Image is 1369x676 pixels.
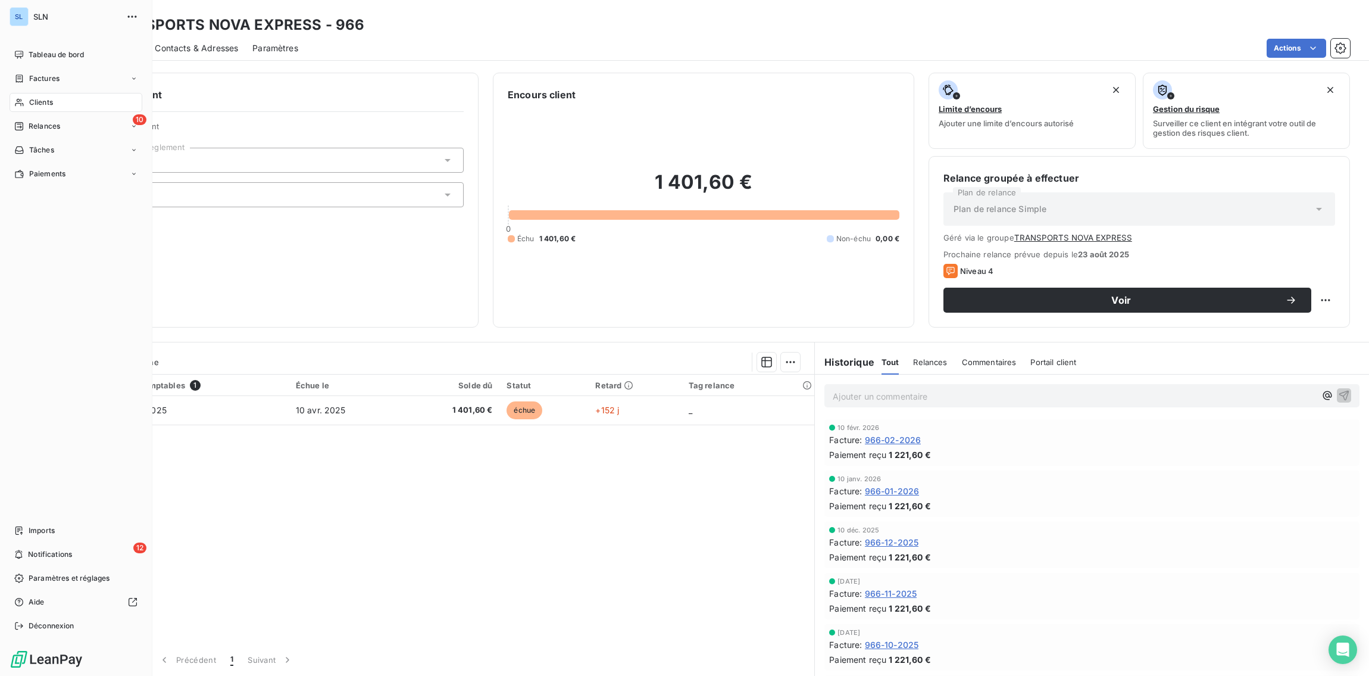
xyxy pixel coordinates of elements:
button: Suivant [240,647,301,672]
span: Surveiller ce client en intégrant votre outil de gestion des risques client. [1153,119,1340,138]
span: Commentaires [962,357,1017,367]
span: 12 [133,543,146,553]
button: TRANSPORTS NOVA EXPRESS [1014,233,1132,242]
div: Solde dû [410,381,493,390]
span: Gestion du risque [1153,104,1220,114]
span: [DATE] [837,578,860,585]
span: 1 [230,654,233,666]
span: 0 [506,224,511,233]
span: 1 221,60 € [889,448,931,461]
span: Factures [29,73,60,84]
span: 966-01-2026 [865,485,920,497]
span: Tableau de bord [29,49,84,60]
span: Facture : [829,485,862,497]
span: Paiement reçu [829,448,886,461]
h2: 1 401,60 € [508,170,899,206]
span: Facture : [829,587,862,600]
div: Retard [595,381,674,390]
span: Plan de relance Simple [954,203,1046,215]
span: 966-11-2025 [865,587,917,600]
span: Notifications [28,549,72,560]
span: Déconnexion [29,621,74,631]
span: 10 [133,114,146,125]
span: 23 août 2025 [1078,250,1129,259]
div: Tag relance [689,381,808,390]
span: Contacts & Adresses [155,42,238,54]
span: 0,00 € [876,233,899,244]
span: Paiements [29,169,65,179]
span: 10 févr. 2026 [837,424,879,431]
span: Aide [29,597,45,608]
span: Limite d’encours [939,104,1002,114]
span: Propriétés Client [96,122,464,138]
span: Paiement reçu [829,500,886,512]
span: Tâches [29,145,54,155]
div: Échue le [296,381,396,390]
button: Actions [1267,39,1326,58]
span: Paiement reçu [829,653,886,666]
span: échue [507,401,542,419]
span: Paiement reçu [829,551,886,563]
span: 10 déc. 2025 [837,527,879,534]
span: Clients [29,97,53,108]
span: Relances [29,121,60,132]
span: Non-échu [836,233,871,244]
span: 966-02-2026 [865,434,921,446]
h6: Informations client [72,88,464,102]
span: Paramètres et réglages [29,573,110,584]
span: 1 221,60 € [889,500,931,512]
span: 966-12-2025 [865,536,919,549]
span: Géré via le groupe [943,233,1335,242]
span: Niveau 4 [960,266,993,276]
span: Relances [913,357,947,367]
button: Voir [943,288,1311,313]
button: Précédent [151,647,223,672]
div: SL [10,7,29,26]
span: Facture : [829,638,862,651]
button: 1 [223,647,240,672]
span: Prochaine relance prévue depuis le [943,250,1335,259]
span: _ [689,405,692,415]
span: Portail client [1030,357,1076,367]
span: +152 j [595,405,619,415]
span: 10 janv. 2026 [837,475,881,482]
h3: TRANSPORTS NOVA EXPRESS - 966 [105,14,364,36]
div: Pièces comptables [111,380,282,391]
span: 1 221,60 € [889,551,931,563]
div: Statut [507,381,581,390]
button: Gestion du risqueSurveiller ce client en intégrant votre outil de gestion des risques client. [1143,73,1350,149]
div: Open Intercom Messenger [1329,635,1357,664]
span: 1 221,60 € [889,602,931,615]
span: 1 [190,380,201,391]
span: 10 avr. 2025 [296,405,346,415]
span: Voir [958,295,1285,305]
img: Logo LeanPay [10,650,83,669]
span: Échu [517,233,535,244]
h6: Encours client [508,88,576,102]
span: Facture : [829,536,862,549]
span: 1 401,60 € [410,404,493,416]
span: SLN [33,12,119,21]
h6: Relance groupée à effectuer [943,171,1335,185]
span: Paiement reçu [829,602,886,615]
span: 1 221,60 € [889,653,931,666]
h6: Historique [815,355,874,369]
span: 966-10-2025 [865,638,919,651]
span: Ajouter une limite d’encours autorisé [939,119,1074,128]
span: 1 401,60 € [539,233,576,244]
a: Aide [10,593,142,612]
button: Limite d’encoursAjouter une limite d’encours autorisé [929,73,1136,149]
span: [DATE] [837,629,860,636]
span: Paramètres [252,42,298,54]
span: Imports [29,525,55,536]
span: Tout [882,357,899,367]
span: Facture : [829,434,862,446]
